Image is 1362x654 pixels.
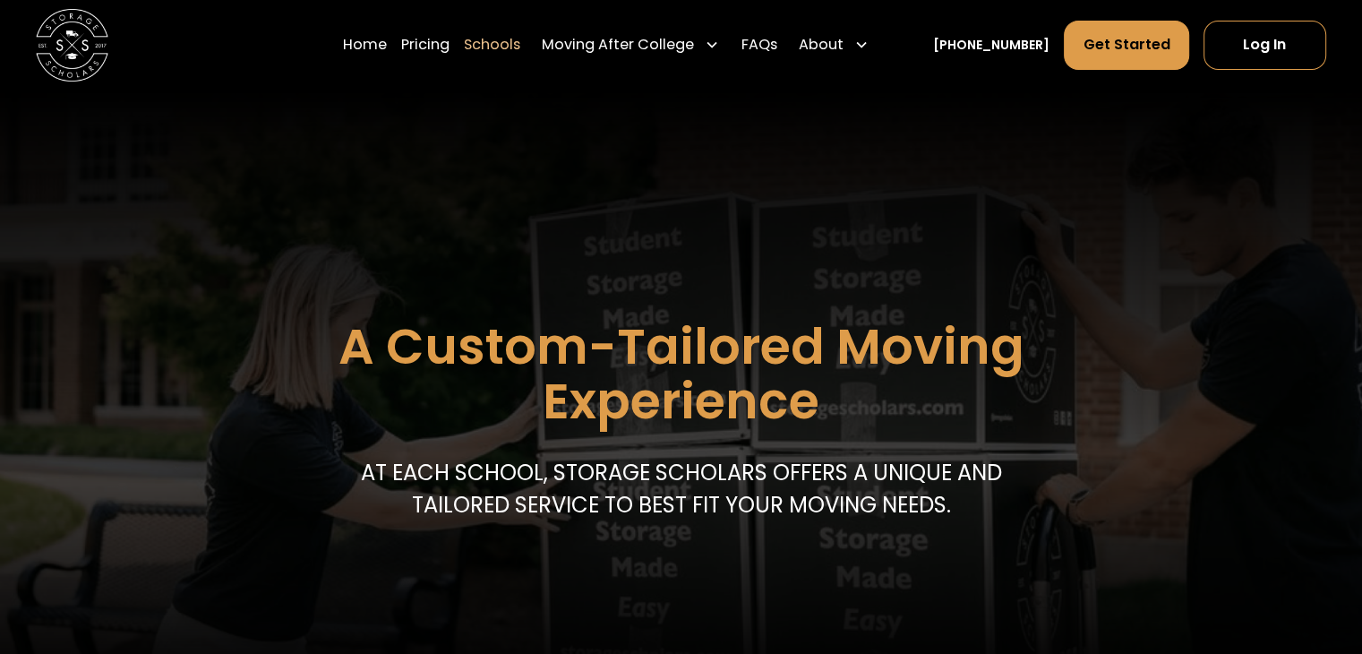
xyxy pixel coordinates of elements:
[36,9,108,82] img: Storage Scholars main logo
[343,20,387,70] a: Home
[401,20,450,70] a: Pricing
[741,20,776,70] a: FAQs
[464,20,520,70] a: Schools
[248,320,1114,429] h1: A Custom-Tailored Moving Experience
[352,457,1010,522] p: At each school, storage scholars offers a unique and tailored service to best fit your Moving needs.
[933,36,1049,55] a: [PHONE_NUMBER]
[542,34,694,56] div: Moving After College
[792,20,876,70] div: About
[799,34,844,56] div: About
[1204,21,1326,69] a: Log In
[1064,21,1188,69] a: Get Started
[535,20,726,70] div: Moving After College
